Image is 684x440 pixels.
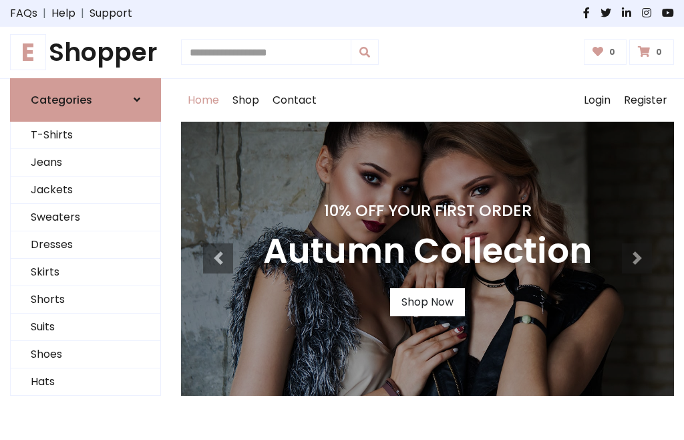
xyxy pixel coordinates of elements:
span: | [37,5,51,21]
span: 0 [653,46,665,58]
a: Categories [10,78,161,122]
a: Suits [11,314,160,341]
a: Support [90,5,132,21]
a: Dresses [11,231,160,259]
span: | [75,5,90,21]
h4: 10% Off Your First Order [263,201,592,220]
a: Shoes [11,341,160,368]
a: Jackets [11,177,160,204]
a: 0 [584,39,627,65]
h6: Categories [31,94,92,106]
h1: Shopper [10,37,161,68]
a: Login [577,79,617,122]
a: Shop [226,79,266,122]
a: Shop Now [390,288,465,316]
a: EShopper [10,37,161,68]
a: 0 [629,39,674,65]
a: Jeans [11,149,160,177]
a: Skirts [11,259,160,286]
span: E [10,34,46,70]
a: Shorts [11,286,160,314]
a: FAQs [10,5,37,21]
a: Contact [266,79,323,122]
a: Home [181,79,226,122]
a: Sweaters [11,204,160,231]
a: Hats [11,368,160,396]
a: Register [617,79,674,122]
a: T-Shirts [11,122,160,149]
a: Help [51,5,75,21]
h3: Autumn Collection [263,231,592,272]
span: 0 [606,46,619,58]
